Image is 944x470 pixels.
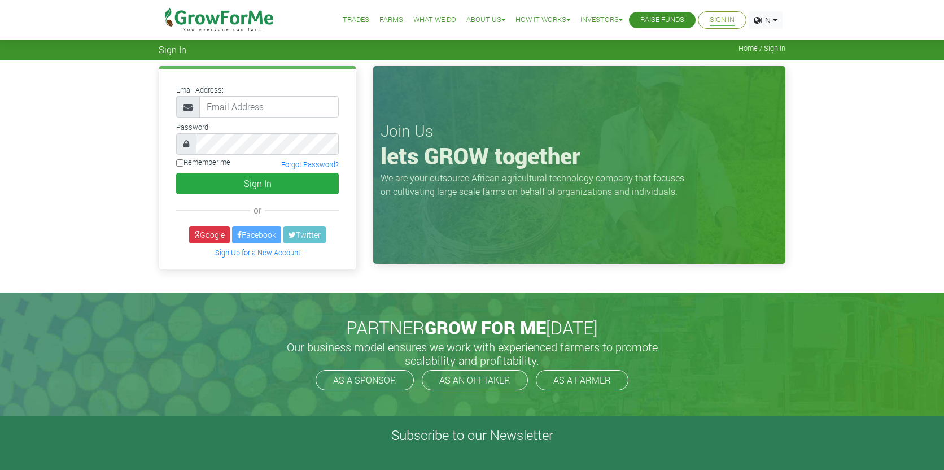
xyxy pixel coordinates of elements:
a: AS AN OFFTAKER [422,370,528,390]
label: Remember me [176,157,230,168]
a: Sign Up for a New Account [215,248,300,257]
h5: Our business model ensures we work with experienced farmers to promote scalability and profitabil... [274,340,670,367]
p: We are your outsource African agricultural technology company that focuses on cultivating large s... [381,171,691,198]
a: Sign In [710,14,735,26]
a: AS A FARMER [536,370,628,390]
a: Trades [343,14,369,26]
span: Sign In [159,44,186,55]
label: Email Address: [176,85,224,95]
a: Farms [379,14,403,26]
input: Email Address [199,96,339,117]
h4: Subscribe to our Newsletter [14,427,930,443]
span: GROW FOR ME [425,315,546,340]
h3: Join Us [381,121,778,141]
span: Home / Sign In [738,44,785,53]
a: About Us [466,14,505,26]
a: What We Do [413,14,456,26]
button: Sign In [176,173,339,194]
label: Password: [176,122,210,133]
a: AS A SPONSOR [316,370,414,390]
a: How it Works [515,14,570,26]
a: EN [749,11,783,29]
a: Investors [580,14,623,26]
a: Forgot Password? [281,160,339,169]
h1: lets GROW together [381,142,778,169]
h2: PARTNER [DATE] [163,317,781,338]
a: Google [189,226,230,243]
div: or [176,203,339,217]
input: Remember me [176,159,183,167]
a: Raise Funds [640,14,684,26]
